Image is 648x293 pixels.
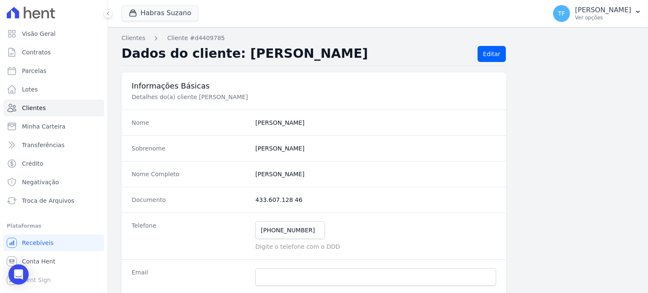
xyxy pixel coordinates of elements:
[478,46,506,62] a: Editar
[132,221,248,251] dt: Telefone
[3,44,104,61] a: Contratos
[132,93,415,101] p: Detalhes do(a) cliente [PERSON_NAME]
[22,239,54,247] span: Recebíveis
[132,268,248,286] dt: Email
[3,99,104,116] a: Clientes
[22,257,55,266] span: Conta Hent
[8,264,29,285] div: Open Intercom Messenger
[132,196,248,204] dt: Documento
[3,137,104,153] a: Transferências
[7,221,101,231] div: Plataformas
[3,174,104,191] a: Negativação
[22,85,38,94] span: Lotes
[167,34,225,43] a: Cliente #d4409785
[22,48,51,56] span: Contratos
[132,170,248,178] dt: Nome Completo
[3,62,104,79] a: Parcelas
[558,11,565,16] span: TF
[22,104,46,112] span: Clientes
[22,30,56,38] span: Visão Geral
[132,118,248,127] dt: Nome
[132,81,496,91] h3: Informações Básicas
[3,25,104,42] a: Visão Geral
[3,81,104,98] a: Lotes
[3,192,104,209] a: Troca de Arquivos
[132,144,248,153] dt: Sobrenome
[121,34,145,43] a: Clientes
[22,141,65,149] span: Transferências
[255,170,496,178] dd: [PERSON_NAME]
[546,2,648,25] button: TF [PERSON_NAME] Ver opções
[255,144,496,153] dd: [PERSON_NAME]
[3,253,104,270] a: Conta Hent
[3,155,104,172] a: Crédito
[22,178,59,186] span: Negativação
[121,5,198,21] button: Habras Suzano
[3,234,104,251] a: Recebíveis
[255,196,496,204] dd: 433.607.128 46
[255,242,496,251] p: Digite o telefone com o DDD
[255,118,496,127] dd: [PERSON_NAME]
[121,46,471,62] h2: Dados do cliente: [PERSON_NAME]
[575,14,631,21] p: Ver opções
[22,67,46,75] span: Parcelas
[575,6,631,14] p: [PERSON_NAME]
[22,196,74,205] span: Troca de Arquivos
[121,34,634,43] nav: Breadcrumb
[22,122,65,131] span: Minha Carteira
[3,118,104,135] a: Minha Carteira
[22,159,43,168] span: Crédito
